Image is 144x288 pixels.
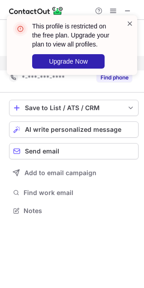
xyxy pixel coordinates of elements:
div: Save to List / ATS / CRM [25,104,123,111]
img: ContactOut v5.3.10 [9,5,63,16]
span: AI write personalized message [25,126,121,133]
span: Upgrade Now [49,58,88,65]
span: Notes [24,207,135,215]
button: save-profile-one-click [9,100,139,116]
button: Find work email [9,186,139,199]
img: error [13,22,28,36]
header: This profile is restricted on the free plan. Upgrade your plan to view all profiles. [32,22,115,49]
span: Find work email [24,189,135,197]
button: Notes [9,204,139,217]
span: Add to email campaign [24,169,96,177]
button: Add to email campaign [9,165,139,181]
button: Upgrade Now [32,54,105,69]
button: Send email [9,143,139,159]
button: AI write personalized message [9,121,139,138]
span: Send email [25,148,59,155]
